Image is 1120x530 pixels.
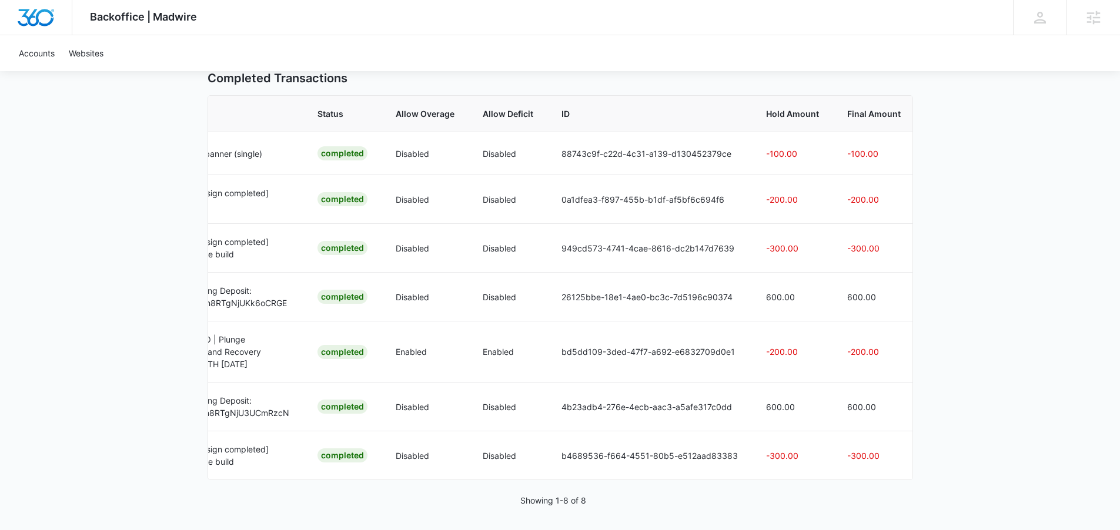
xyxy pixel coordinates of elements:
[483,450,533,462] p: Disabled
[766,291,819,303] p: 600.00
[317,448,367,462] div: Completed
[156,333,289,370] p: HOLD - TODO | Plunge Performance and Recovery M328497 | OTH [DATE]
[847,108,901,120] span: Final Amount
[561,291,738,303] p: 26125bbe-18e1-4ae0-bc3c-7d5196c90374
[317,290,367,304] div: Completed
[317,241,367,255] div: Completed
[766,401,819,413] p: 600.00
[156,108,289,120] span: Description
[766,108,819,120] span: Hold Amount
[847,193,901,206] p: -200.00
[156,236,289,260] p: 527165 - [design completed] standard page build
[561,147,738,160] p: 88743c9f-c22d-4c31-a139-d130452379ce
[396,193,454,206] p: Disabled
[156,147,289,160] p: 527172 - ad banner (single)
[396,291,454,303] p: Disabled
[483,147,533,160] p: Disabled
[847,291,901,303] p: 600.00
[62,35,111,71] a: Websites
[766,193,819,206] p: -200.00
[317,192,367,206] div: Completed
[561,450,738,462] p: b4689536-f664-4551-80b5-e512aad83383
[396,401,454,413] p: Disabled
[396,450,454,462] p: Disabled
[766,345,819,358] p: -200.00
[156,394,289,419] p: Recurring Billing Deposit: in_1RooP3A4n8RTgNjU3UCmRzcN
[520,494,586,506] p: Showing 1-8 of 8
[766,450,819,462] p: -300.00
[317,108,367,120] span: Status
[766,242,819,254] p: -300.00
[12,35,62,71] a: Accounts
[396,108,454,120] span: Allow Overage
[483,242,533,254] p: Disabled
[766,147,819,160] p: -100.00
[561,242,738,254] p: 949cd573-4741-4cae-8616-dc2b147d7639
[561,108,738,120] span: ID
[208,69,913,87] p: Completed Transactions
[847,450,901,462] p: -300.00
[561,345,738,358] p: bd5dd109-3ded-47f7-a692-e6832709d0e1
[483,193,533,206] p: Disabled
[847,401,901,413] p: 600.00
[483,401,533,413] p: Disabled
[156,443,289,468] p: 522981 - [design completed] standard page build
[396,242,454,254] p: Disabled
[156,187,289,212] p: 527169 - [design completed] email project
[561,193,738,206] p: 0a1dfea3-f897-455b-b1df-af5bf6c694f6
[483,345,533,358] p: Enabled
[483,108,533,120] span: Allow Deficit
[396,345,454,358] p: Enabled
[156,284,289,309] p: Recurring Billing Deposit: in_1S03BgA4n8RTgNjUKk6oCRGE
[90,11,197,23] span: Backoffice | Madwire
[847,345,901,358] p: -200.00
[847,242,901,254] p: -300.00
[317,345,367,359] div: Completed
[561,401,738,413] p: 4b23adb4-276e-4ecb-aac3-a5afe317c0dd
[396,147,454,160] p: Disabled
[847,147,901,160] p: -100.00
[317,400,367,414] div: Completed
[317,146,367,160] div: Completed
[483,291,533,303] p: Disabled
